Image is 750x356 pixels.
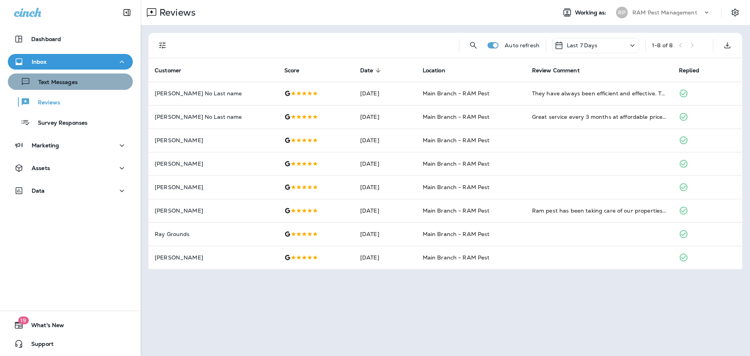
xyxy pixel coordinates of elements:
[354,152,416,175] td: [DATE]
[360,67,384,74] span: Date
[505,42,539,48] p: Auto refresh
[532,207,666,215] div: Ram pest has been taking care of our properties for the last 12 years. They are the best in town....
[632,9,697,16] p: RAM Pest Management
[567,42,598,48] p: Last 7 Days
[360,67,373,74] span: Date
[155,67,191,74] span: Customer
[8,114,133,131] button: Survey Responses
[155,114,272,120] p: [PERSON_NAME] No Last name
[23,341,54,350] span: Support
[30,120,87,127] p: Survey Responses
[575,9,608,16] span: Working as:
[155,254,272,261] p: [PERSON_NAME]
[8,336,133,352] button: Support
[32,59,46,65] p: Inbox
[423,90,490,97] span: Main Branch - RAM Pest
[423,254,490,261] span: Main Branch - RAM Pest
[18,317,29,324] span: 19
[8,54,133,70] button: Inbox
[423,67,445,74] span: Location
[8,160,133,176] button: Assets
[466,38,481,53] button: Search Reviews
[155,184,272,190] p: [PERSON_NAME]
[23,322,64,331] span: What's New
[532,67,590,74] span: Review Comment
[532,113,666,121] div: Great service every 3 months at affordable price to keep home bug free. Cody is great! Asks if I ...
[720,38,735,53] button: Export as CSV
[155,90,272,97] p: [PERSON_NAME] No Last name
[155,67,181,74] span: Customer
[423,184,490,191] span: Main Branch - RAM Pest
[532,67,580,74] span: Review Comment
[354,246,416,269] td: [DATE]
[155,161,272,167] p: [PERSON_NAME]
[30,99,60,107] p: Reviews
[155,38,170,53] button: Filters
[32,188,45,194] p: Data
[423,231,490,238] span: Main Branch - RAM Pest
[284,67,300,74] span: Score
[652,42,673,48] div: 1 - 8 of 8
[354,175,416,199] td: [DATE]
[31,36,61,42] p: Dashboard
[8,94,133,110] button: Reviews
[423,160,490,167] span: Main Branch - RAM Pest
[156,7,196,18] p: Reviews
[30,79,78,86] p: Text Messages
[354,129,416,152] td: [DATE]
[8,31,133,47] button: Dashboard
[532,89,666,97] div: They have always been efficient and effective. The technicians have been caring and good at what ...
[354,222,416,246] td: [DATE]
[284,67,310,74] span: Score
[679,67,699,74] span: Replied
[155,208,272,214] p: [PERSON_NAME]
[354,82,416,105] td: [DATE]
[423,137,490,144] span: Main Branch - RAM Pest
[728,5,742,20] button: Settings
[155,231,272,237] p: Ray Grounds
[8,317,133,333] button: 19What's New
[679,67,709,74] span: Replied
[155,137,272,143] p: [PERSON_NAME]
[32,165,50,171] p: Assets
[423,207,490,214] span: Main Branch - RAM Pest
[116,5,138,20] button: Collapse Sidebar
[354,105,416,129] td: [DATE]
[354,199,416,222] td: [DATE]
[32,142,59,148] p: Marketing
[8,183,133,199] button: Data
[616,7,628,18] div: RP
[8,73,133,90] button: Text Messages
[8,138,133,153] button: Marketing
[423,113,490,120] span: Main Branch - RAM Pest
[423,67,455,74] span: Location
